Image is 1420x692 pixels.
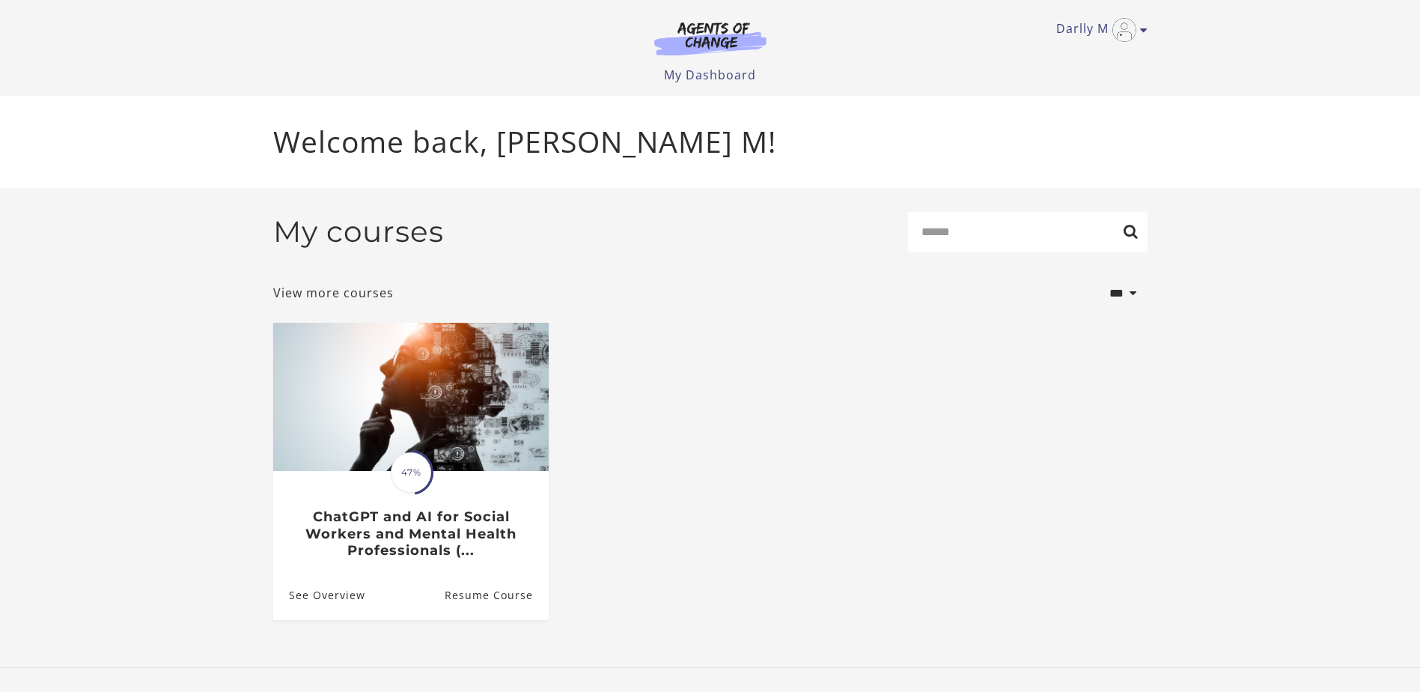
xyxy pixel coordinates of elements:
a: ChatGPT and AI for Social Workers and Mental Health Professionals (...: See Overview [273,571,365,619]
a: View more courses [273,284,394,302]
span: 47% [391,452,431,493]
p: Welcome back, [PERSON_NAME] M! [273,120,1148,164]
a: Toggle menu [1056,18,1140,42]
img: Agents of Change Logo [639,21,782,55]
h3: ChatGPT and AI for Social Workers and Mental Health Professionals (... [289,509,532,559]
a: ChatGPT and AI for Social Workers and Mental Health Professionals (...: Resume Course [444,571,548,619]
a: My Dashboard [664,67,756,83]
h2: My courses [273,214,444,249]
